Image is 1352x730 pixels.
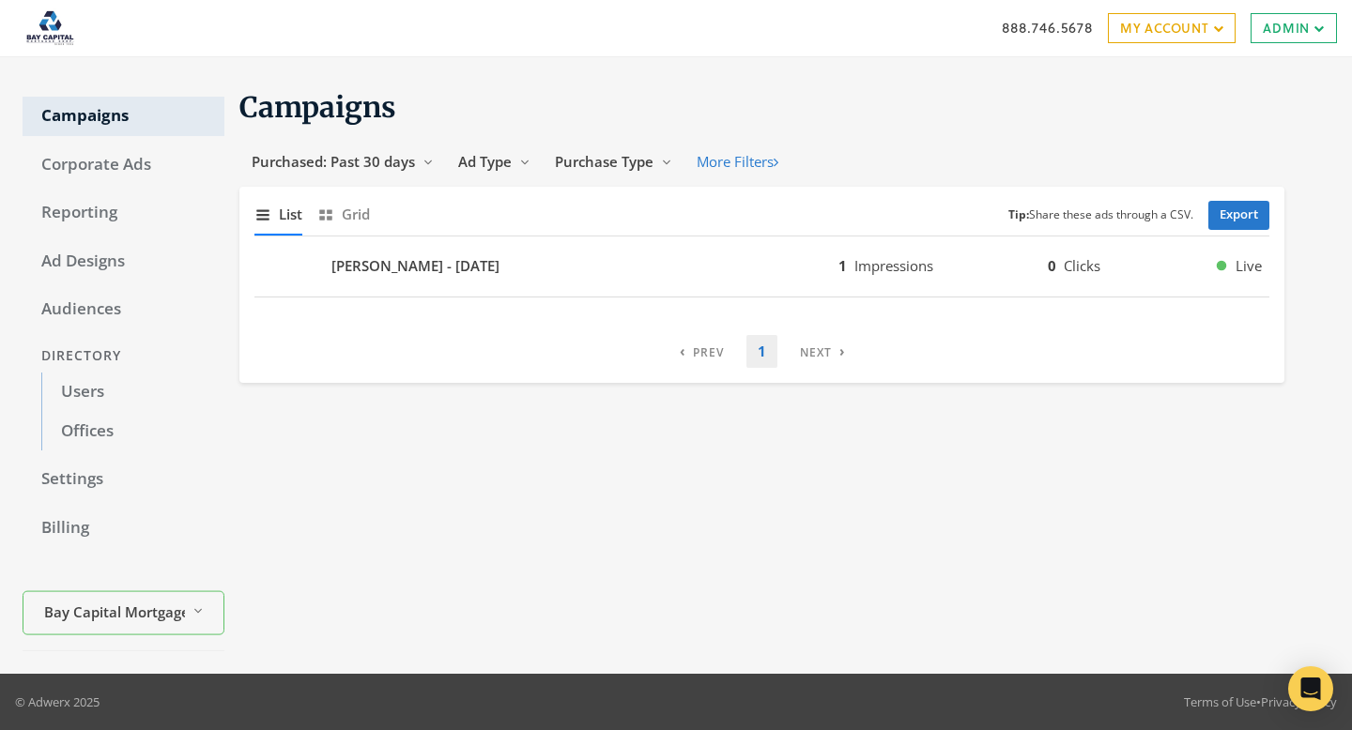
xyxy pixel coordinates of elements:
b: [PERSON_NAME] - [DATE] [331,255,499,277]
span: Bay Capital Mortgage [44,601,185,622]
div: Directory [23,339,224,373]
span: Campaigns [239,89,396,125]
span: Impressions [854,256,933,275]
a: Campaigns [23,97,224,136]
a: Offices [41,412,224,451]
span: Clicks [1064,256,1100,275]
a: Reporting [23,193,224,233]
a: Audiences [23,290,224,329]
button: Purchased: Past 30 days [239,144,446,179]
a: Export [1208,201,1269,230]
a: Settings [23,460,224,499]
a: 888.746.5678 [1002,18,1093,38]
p: © Adwerx 2025 [15,692,100,711]
b: Tip: [1008,206,1029,222]
button: More Filters [684,144,791,179]
a: Admin [1251,13,1337,43]
div: • [1184,692,1337,711]
button: Ad Type [446,144,543,179]
nav: pagination [668,335,856,368]
small: Share these ads through a CSV. [1008,206,1193,224]
span: Purchased: Past 30 days [252,152,415,171]
span: Live [1236,255,1262,277]
a: Users [41,373,224,412]
span: Grid [342,204,370,225]
a: Ad Designs [23,242,224,281]
a: My Account [1108,13,1236,43]
span: Ad Type [458,152,512,171]
button: List [254,194,302,235]
span: List [279,204,302,225]
a: 1 [746,335,777,368]
button: Bay Capital Mortgage [23,591,224,635]
a: Corporate Ads [23,145,224,185]
b: 1 [838,256,847,275]
button: Purchase Type [543,144,684,179]
div: Open Intercom Messenger [1288,666,1333,711]
a: Terms of Use [1184,693,1256,710]
a: Privacy Policy [1261,693,1337,710]
button: Grid [317,194,370,235]
button: [PERSON_NAME] - [DATE]1Impressions0ClicksLive [254,244,1269,289]
a: Billing [23,509,224,548]
span: Purchase Type [555,152,653,171]
b: 0 [1048,256,1056,275]
img: Adwerx [15,5,85,52]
